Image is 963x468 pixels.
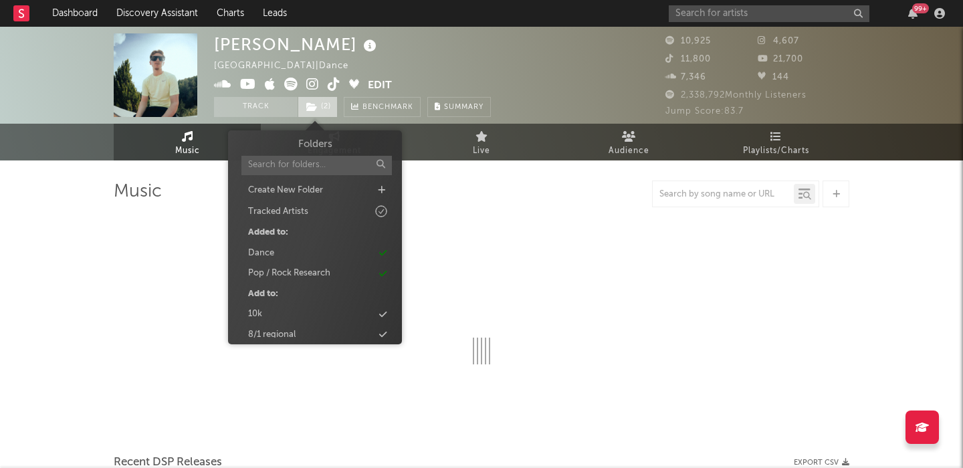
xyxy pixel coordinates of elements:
[214,33,380,55] div: [PERSON_NAME]
[241,156,392,175] input: Search for folders...
[368,78,392,94] button: Edit
[344,97,421,117] a: Benchmark
[261,124,408,160] a: Engagement
[912,3,929,13] div: 99 +
[665,107,744,116] span: Jump Score: 83.7
[175,143,200,159] span: Music
[248,267,330,280] div: Pop / Rock Research
[248,308,262,321] div: 10k
[653,189,794,200] input: Search by song name or URL
[427,97,491,117] button: Summary
[758,37,799,45] span: 4,607
[758,55,803,64] span: 21,700
[298,97,337,117] button: (2)
[298,137,332,152] h3: Folders
[114,124,261,160] a: Music
[743,143,809,159] span: Playlists/Charts
[444,104,484,111] span: Summary
[408,124,555,160] a: Live
[214,97,298,117] button: Track
[214,58,364,74] div: [GEOGRAPHIC_DATA] | Dance
[248,226,288,239] div: Added to:
[473,143,490,159] span: Live
[665,91,807,100] span: 2,338,792 Monthly Listeners
[248,287,278,301] div: Add to:
[702,124,849,160] a: Playlists/Charts
[665,37,711,45] span: 10,925
[609,143,649,159] span: Audience
[794,459,849,467] button: Export CSV
[248,328,296,342] div: 8/1 regional
[665,73,706,82] span: 7,346
[248,205,308,219] div: Tracked Artists
[908,8,918,19] button: 99+
[669,5,869,22] input: Search for artists
[248,184,323,197] div: Create New Folder
[555,124,702,160] a: Audience
[248,247,274,260] div: Dance
[298,97,338,117] span: ( 2 )
[758,73,789,82] span: 144
[665,55,711,64] span: 11,800
[362,100,413,116] span: Benchmark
